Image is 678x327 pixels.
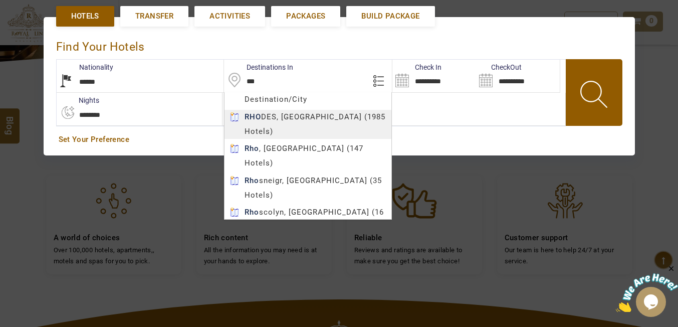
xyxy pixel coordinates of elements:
[616,264,678,312] iframe: chat widget
[224,110,391,139] div: DES, [GEOGRAPHIC_DATA] (1985 Hotels)
[361,11,419,22] span: Build Package
[392,60,476,92] input: Search
[271,6,340,27] a: Packages
[224,205,391,234] div: scolyn, [GEOGRAPHIC_DATA] (16 Hotels)
[392,62,441,72] label: Check In
[245,176,259,185] b: Rho
[224,174,391,203] div: sneigr, [GEOGRAPHIC_DATA] (35 Hotels)
[245,208,259,217] b: Rho
[476,60,560,92] input: Search
[194,6,265,27] a: Activities
[346,6,434,27] a: Build Package
[120,6,188,27] a: Transfer
[56,6,114,27] a: Hotels
[245,112,261,121] b: RHO
[222,95,267,105] label: Rooms
[286,11,325,22] span: Packages
[245,144,259,153] b: Rho
[209,11,250,22] span: Activities
[71,11,99,22] span: Hotels
[476,62,522,72] label: CheckOut
[56,95,99,105] label: nights
[224,62,293,72] label: Destinations In
[135,11,173,22] span: Transfer
[59,134,620,145] a: Set Your Preference
[224,92,391,107] div: Destination/City
[57,62,113,72] label: Nationality
[56,30,622,59] div: Find Your Hotels
[224,141,391,171] div: , [GEOGRAPHIC_DATA] (147 Hotels)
